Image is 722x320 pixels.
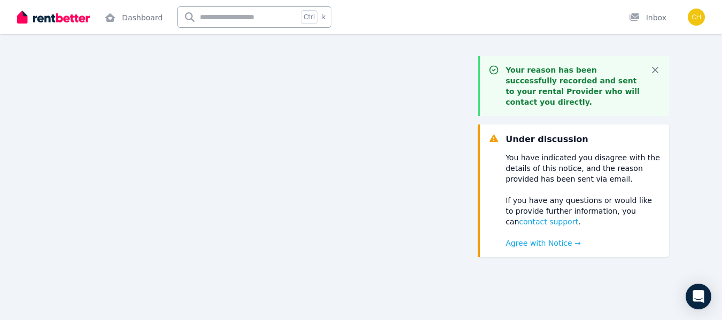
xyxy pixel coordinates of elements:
span: contact support [519,217,578,226]
span: Agree with Notice → [506,238,581,248]
div: Open Intercom Messenger [686,284,711,309]
img: Hasitha Chaminda Bandara Herath Mudiyanselage [688,9,705,26]
div: Inbox [629,12,666,23]
div: Under discussion [506,133,588,146]
span: Ctrl [301,10,317,24]
span: k [322,13,325,21]
p: If you have any questions or would like to provide further information, you can . [506,195,660,227]
p: You have indicated you disagree with the details of this notice, and the reason provided has been... [506,152,660,184]
img: RentBetter [17,9,90,25]
p: Your reason has been successfully recorded and sent to your rental Provider who will contact you ... [506,65,643,107]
